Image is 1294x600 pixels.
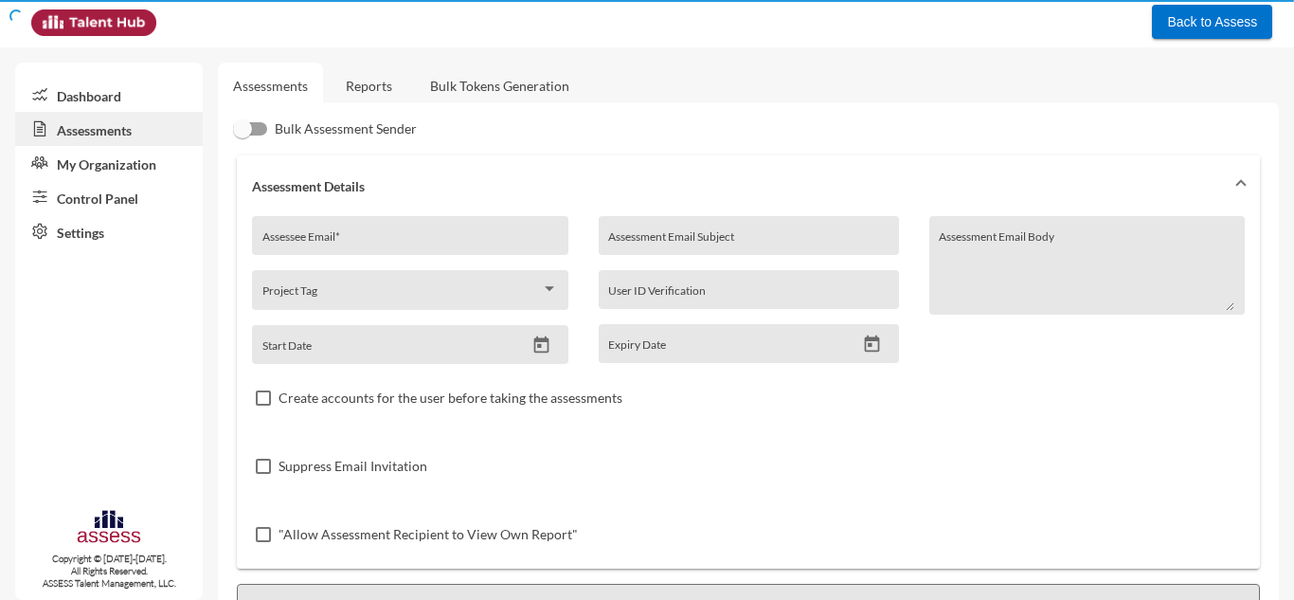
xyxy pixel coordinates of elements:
a: Dashboard [15,78,203,112]
button: Open calendar [855,335,889,355]
mat-expansion-panel-header: Assessment Details [237,155,1260,216]
img: assesscompany-logo.png [76,508,141,549]
p: Copyright © [DATE]-[DATE]. All Rights Reserved. ASSESS Talent Management, LLC. [15,553,203,590]
a: Assessments [15,112,203,146]
a: Reports [331,63,407,109]
span: Bulk Assessment Sender [275,118,417,140]
a: Bulk Tokens Generation [415,63,584,109]
a: Control Panel [15,180,203,214]
a: Assessments [233,78,308,94]
span: "Allow Assessment Recipient to View Own Report" [279,523,578,546]
span: Back to Assess [1167,14,1257,29]
span: Suppress Email Invitation [279,455,427,478]
button: Back to Assess [1152,5,1272,39]
a: My Organization [15,146,203,180]
div: Assessment Details [237,216,1260,569]
button: Open calendar [525,336,558,355]
a: Settings [15,214,203,248]
mat-panel-title: Assessment Details [252,178,1222,194]
a: Back to Assess [1152,9,1272,30]
span: Create accounts for the user before taking the assessments [279,387,622,409]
